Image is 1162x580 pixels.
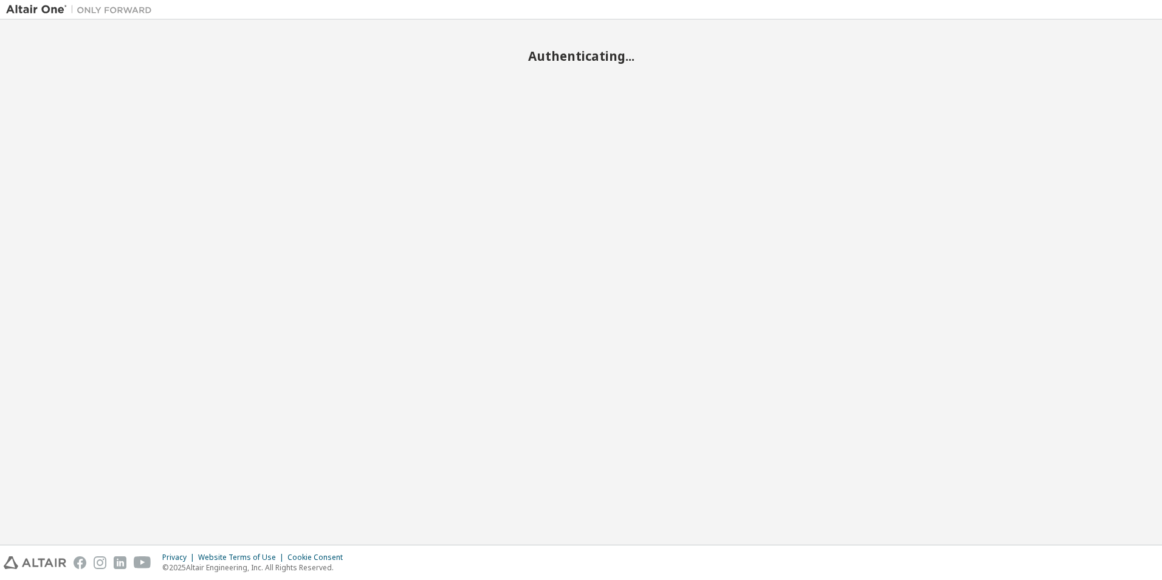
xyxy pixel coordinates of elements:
[134,556,151,569] img: youtube.svg
[198,553,287,562] div: Website Terms of Use
[162,553,198,562] div: Privacy
[94,556,106,569] img: instagram.svg
[287,553,350,562] div: Cookie Consent
[74,556,86,569] img: facebook.svg
[6,4,158,16] img: Altair One
[162,562,350,573] p: © 2025 Altair Engineering, Inc. All Rights Reserved.
[114,556,126,569] img: linkedin.svg
[4,556,66,569] img: altair_logo.svg
[6,48,1156,64] h2: Authenticating...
